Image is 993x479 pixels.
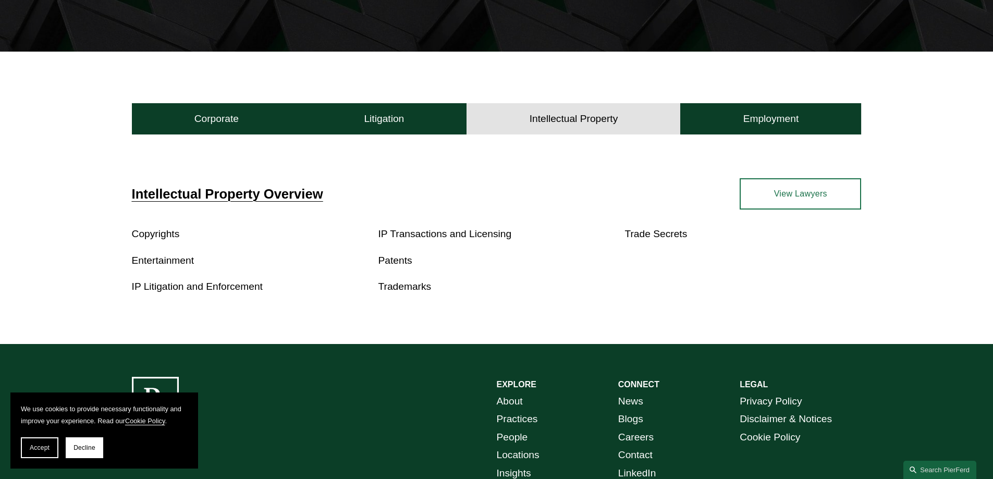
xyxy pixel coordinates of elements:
[132,187,323,201] a: Intellectual Property Overview
[378,255,412,266] a: Patents
[618,446,653,464] a: Contact
[66,437,103,458] button: Decline
[378,281,432,292] a: Trademarks
[618,410,643,428] a: Blogs
[743,113,799,125] h4: Employment
[740,410,832,428] a: Disclaimer & Notices
[624,228,687,239] a: Trade Secrets
[132,255,194,266] a: Entertainment
[73,444,95,451] span: Decline
[497,446,540,464] a: Locations
[530,113,618,125] h4: Intellectual Property
[740,392,802,411] a: Privacy Policy
[740,428,800,447] a: Cookie Policy
[21,437,58,458] button: Accept
[497,428,528,447] a: People
[21,403,188,427] p: We use cookies to provide necessary functionality and improve your experience. Read our .
[125,417,165,425] a: Cookie Policy
[740,178,861,210] a: View Lawyers
[497,392,523,411] a: About
[364,113,404,125] h4: Litigation
[378,228,512,239] a: IP Transactions and Licensing
[132,228,180,239] a: Copyrights
[618,428,654,447] a: Careers
[618,380,659,389] strong: CONNECT
[618,392,643,411] a: News
[30,444,50,451] span: Accept
[497,380,536,389] strong: EXPLORE
[10,392,198,469] section: Cookie banner
[903,461,976,479] a: Search this site
[132,281,263,292] a: IP Litigation and Enforcement
[740,380,768,389] strong: LEGAL
[194,113,239,125] h4: Corporate
[497,410,538,428] a: Practices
